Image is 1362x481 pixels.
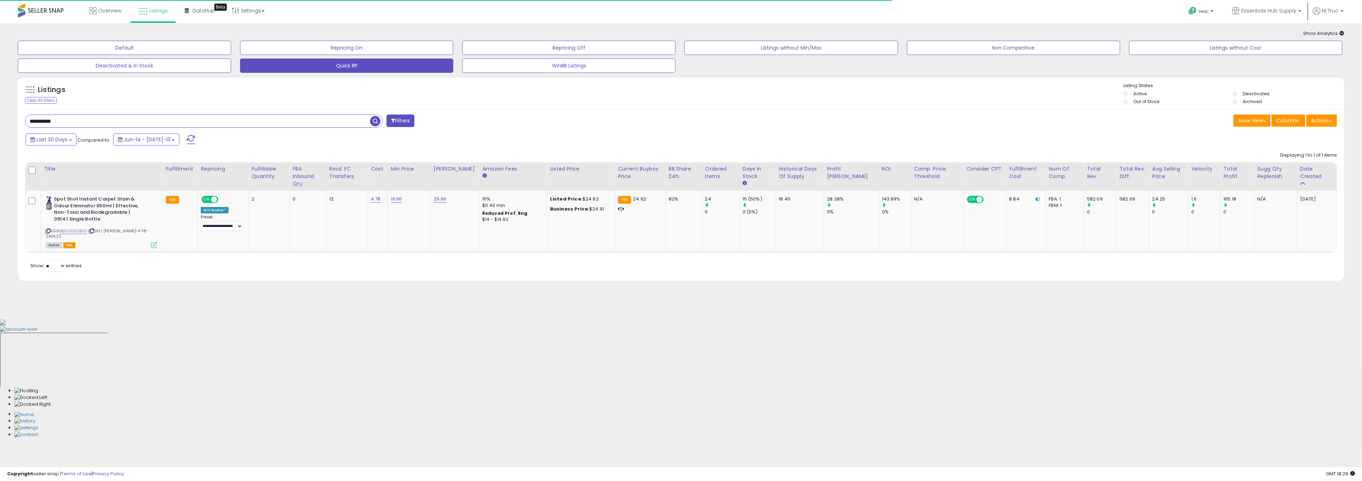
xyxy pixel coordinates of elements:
small: FBA [618,196,631,204]
div: 18.40 [779,196,818,202]
button: Quick RP [240,59,453,73]
i: Get Help [1188,6,1197,15]
span: ON [968,197,977,203]
button: Last 30 Days [26,133,76,146]
div: Total Rev. Diff. [1119,165,1146,180]
div: ROI [882,165,908,173]
div: Win BuyBox * [201,207,229,213]
div: 15% [482,196,542,202]
a: 4.78 [371,196,381,203]
div: 24.25 [1152,196,1188,202]
button: Repricing Off [462,41,675,55]
div: Amazon Fees [482,165,544,173]
button: Jun-14 - [DATE]-13 [113,133,179,146]
div: N/A [914,196,958,202]
button: Deactivated & In Stock [18,59,231,73]
button: Listings without Min/Max [684,41,898,55]
div: Days In Stock [743,165,773,180]
span: 24.92 [633,196,646,202]
div: Min Price [391,165,428,173]
div: Profit [PERSON_NAME] [827,165,875,180]
div: 0% [882,209,911,215]
div: Velocity [1191,165,1217,173]
button: Default [18,41,231,55]
p: Listing States: [1123,82,1344,89]
div: 2 [251,196,284,202]
div: Title [44,165,160,173]
div: 0 [1223,209,1254,215]
span: Compared to: [78,137,110,143]
label: Archived [1243,98,1262,105]
button: Columns [1272,115,1305,127]
div: FBM: 1 [1049,202,1079,209]
div: Comp. Price Threshold [914,165,961,180]
img: Home [14,411,34,418]
div: FBA: 1 [1049,196,1079,202]
div: 0 (0%) [743,209,776,215]
small: FBA [166,196,179,204]
div: 143.99% [882,196,911,202]
div: [PERSON_NAME] [434,165,476,173]
div: $24.91 [550,206,609,212]
a: B000Q32B30 [60,228,87,234]
div: Listed Price [550,165,612,173]
span: Jun-14 - [DATE]-13 [124,136,170,143]
th: Please note that this number is a calculation based on your required days of coverage and your ve... [1254,162,1297,191]
span: Listings [149,7,168,14]
span: | SKU: [PERSON_NAME]-4.78-240522 [46,228,148,239]
img: 41W7dYDx-7L._SL40_.jpg [46,196,52,210]
div: 8.84 [1009,196,1040,202]
img: Docked Right [14,401,51,408]
span: Essentials Hub Supply [1241,7,1296,14]
button: Listings without Cost [1129,41,1342,55]
div: Clear All Filters [25,97,57,104]
button: Filters [386,115,414,127]
div: Displaying 1 to 1 of 1 items [1280,152,1337,159]
small: Amazon Fees. [482,173,487,179]
div: Total Rev. [1087,165,1113,180]
span: DataHub [193,7,215,14]
small: Days In Stock. [743,180,747,187]
div: Fulfillable Quantity [251,165,286,180]
div: Cost [371,165,385,173]
div: 165.18 [1223,196,1254,202]
span: OFF [217,197,229,203]
b: Listed Price: [550,196,583,202]
a: Help [1183,1,1221,23]
button: Actions [1306,115,1337,127]
div: 0 [1191,209,1220,215]
span: Hi Truc [1322,7,1338,14]
a: 19.96 [391,196,402,203]
span: Overview [98,7,121,14]
div: 15 (50%) [743,196,776,202]
div: 0 [1152,209,1188,215]
div: Ordered Items [705,165,737,180]
div: Preset: [201,215,243,231]
label: Active [1133,91,1147,97]
img: History [14,418,35,425]
div: Date Created [1300,165,1334,180]
span: OFF [983,197,994,203]
div: 28.38% [827,196,878,202]
span: Columns [1276,117,1299,124]
div: Consider CPT [966,165,1003,173]
div: Num of Comp. [1049,165,1081,180]
span: Show Analytics [1303,30,1344,37]
button: Repricing On [240,41,453,55]
button: Save View [1233,115,1271,127]
img: Docked Left [14,394,47,401]
div: BB Share 24h. [669,165,699,180]
label: Out of Stock [1133,98,1159,105]
div: Current Buybox Price [618,165,663,180]
a: Hi Truc [1313,7,1343,23]
div: 0 [1087,209,1116,215]
div: 582.09 [1119,196,1143,202]
div: Rsvd. FC Transfers [329,165,365,180]
span: Show: entries [30,262,82,269]
div: Sugg Qty Replenish [1257,165,1294,180]
a: 29.96 [434,196,446,203]
div: $14 - $14.93 [482,217,542,223]
label: Deactivated [1243,91,1269,97]
div: 0% [827,209,878,215]
b: Reduced Prof. Rng. [482,210,529,216]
